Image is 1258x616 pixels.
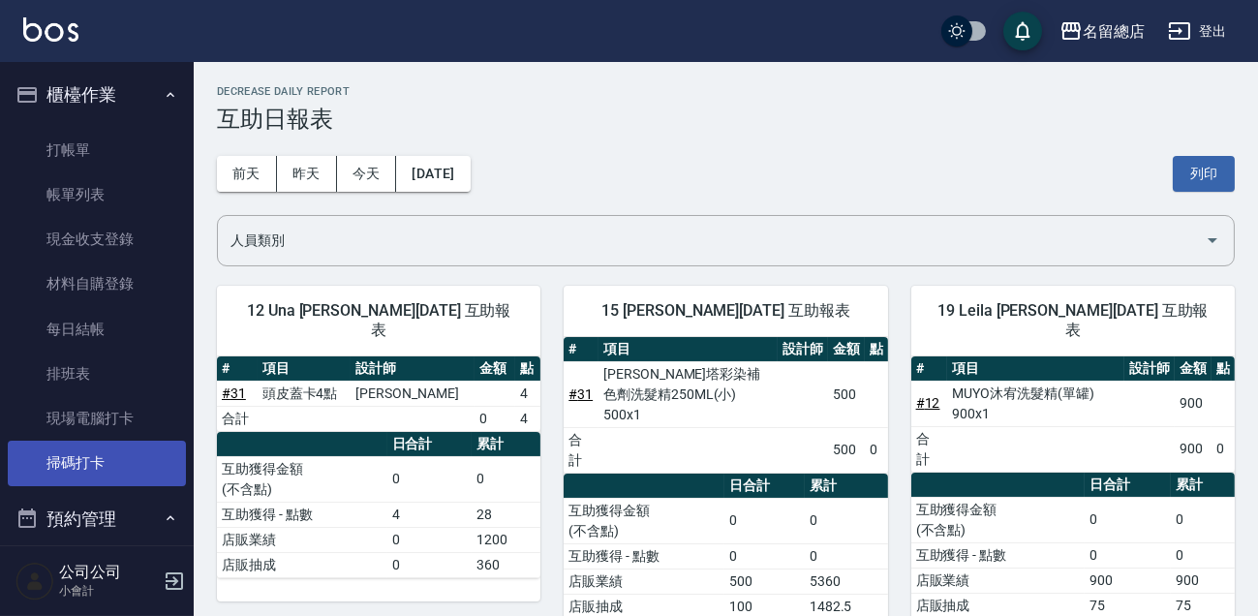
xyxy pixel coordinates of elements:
td: 互助獲得 - 點數 [911,542,1085,568]
table: a dense table [564,337,887,474]
th: 設計師 [351,356,475,382]
th: 金額 [1175,356,1212,382]
td: 互助獲得 - 點數 [564,543,724,569]
th: 金額 [475,356,515,382]
td: 500 [828,427,865,473]
h5: 公司公司 [59,563,158,582]
td: 0 [805,543,888,569]
td: 0 [724,543,805,569]
a: 掃碼打卡 [8,441,186,485]
td: 頭皮蓋卡4點 [258,381,352,406]
table: a dense table [911,356,1235,473]
td: 900 [1171,568,1235,593]
img: Person [15,562,54,601]
button: 預約管理 [8,494,186,544]
td: 0 [475,406,515,431]
td: 0 [472,456,540,502]
th: 項目 [598,337,778,362]
th: 點 [515,356,540,382]
td: 0 [1085,497,1172,542]
h2: Decrease Daily Report [217,85,1235,98]
td: 500 [828,361,865,427]
td: 28 [472,502,540,527]
a: #12 [916,395,940,411]
button: 列印 [1173,156,1235,192]
td: 0 [1212,426,1235,472]
input: 人員名稱 [226,224,1197,258]
button: save [1003,12,1042,50]
td: 店販業績 [564,569,724,594]
td: 900 [1175,381,1212,426]
th: 日合計 [724,474,805,499]
button: 名留總店 [1052,12,1152,51]
th: 設計師 [778,337,828,362]
td: 互助獲得金額 (不含點) [911,497,1085,542]
td: 合計 [217,406,258,431]
td: 合計 [911,426,948,472]
a: 現場電腦打卡 [8,396,186,441]
th: 累計 [472,432,540,457]
td: 0 [865,427,888,473]
td: 0 [387,527,473,552]
td: 店販業績 [911,568,1085,593]
td: [PERSON_NAME] [351,381,475,406]
td: 合計 [564,427,598,473]
img: Logo [23,17,78,42]
td: 互助獲得金額 (不含點) [564,498,724,543]
th: 項目 [258,356,352,382]
a: 現金收支登錄 [8,217,186,262]
th: 點 [865,337,888,362]
a: 排班表 [8,352,186,396]
button: [DATE] [396,156,470,192]
th: # [564,337,598,362]
h3: 互助日報表 [217,106,1235,133]
a: #31 [222,385,246,401]
button: 登出 [1160,14,1235,49]
table: a dense table [217,356,540,432]
button: 櫃檯作業 [8,70,186,120]
td: 4 [387,502,473,527]
td: 4 [515,381,540,406]
th: # [217,356,258,382]
td: 900 [1175,426,1212,472]
th: 日合計 [1085,473,1172,498]
th: 累計 [1171,473,1235,498]
button: Open [1197,225,1228,256]
td: 0 [387,456,473,502]
a: #31 [568,386,593,402]
td: 4 [515,406,540,431]
button: 今天 [337,156,397,192]
th: 累計 [805,474,888,499]
a: 每日結帳 [8,307,186,352]
div: 名留總店 [1083,19,1145,44]
th: 項目 [947,356,1124,382]
span: 15 [PERSON_NAME][DATE] 互助報表 [587,301,864,321]
a: 材料自購登錄 [8,262,186,306]
td: 0 [724,498,805,543]
span: 19 Leila [PERSON_NAME][DATE] 互助報表 [935,301,1212,340]
th: 金額 [828,337,865,362]
td: 互助獲得 - 點數 [217,502,387,527]
td: 0 [1171,542,1235,568]
td: 5360 [805,569,888,594]
td: 0 [387,552,473,577]
table: a dense table [217,432,540,578]
a: 打帳單 [8,128,186,172]
td: 500 [724,569,805,594]
th: 日合計 [387,432,473,457]
th: 設計師 [1124,356,1175,382]
td: 互助獲得金額 (不含點) [217,456,387,502]
button: 昨天 [277,156,337,192]
th: 點 [1212,356,1235,382]
a: 帳單列表 [8,172,186,217]
p: 小會計 [59,582,158,600]
td: 店販業績 [217,527,387,552]
td: 1200 [472,527,540,552]
td: 0 [805,498,888,543]
td: MUYO沐宥洗髮精(單罐) 900x1 [947,381,1124,426]
button: 前天 [217,156,277,192]
td: 0 [1085,542,1172,568]
td: 0 [1171,497,1235,542]
span: 12 Una [PERSON_NAME][DATE] 互助報表 [240,301,517,340]
td: 店販抽成 [217,552,387,577]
